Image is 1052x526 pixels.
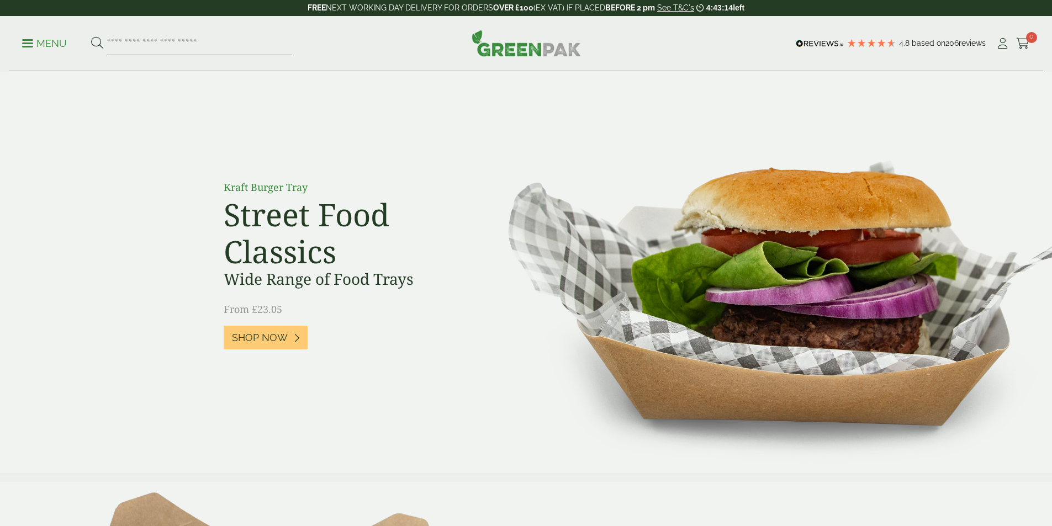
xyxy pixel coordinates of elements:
a: See T&C's [657,3,694,12]
h2: Street Food Classics [224,196,472,270]
i: Cart [1016,38,1030,49]
strong: OVER £100 [493,3,533,12]
span: reviews [959,39,986,47]
span: Based on [912,39,945,47]
strong: FREE [308,3,326,12]
span: From £23.05 [224,302,282,316]
p: Kraft Burger Tray [224,180,472,195]
span: 4.8 [899,39,912,47]
p: Menu [22,37,67,50]
i: My Account [996,38,1009,49]
img: Street Food Classics [473,72,1052,473]
span: 4:43:14 [706,3,733,12]
div: 4.79 Stars [847,38,896,48]
span: 0 [1026,32,1037,43]
span: Shop Now [232,332,288,344]
a: Menu [22,37,67,48]
img: GreenPak Supplies [472,30,581,56]
span: left [733,3,744,12]
span: 206 [945,39,959,47]
h3: Wide Range of Food Trays [224,270,472,289]
strong: BEFORE 2 pm [605,3,655,12]
a: Shop Now [224,326,308,349]
a: 0 [1016,35,1030,52]
img: REVIEWS.io [796,40,844,47]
